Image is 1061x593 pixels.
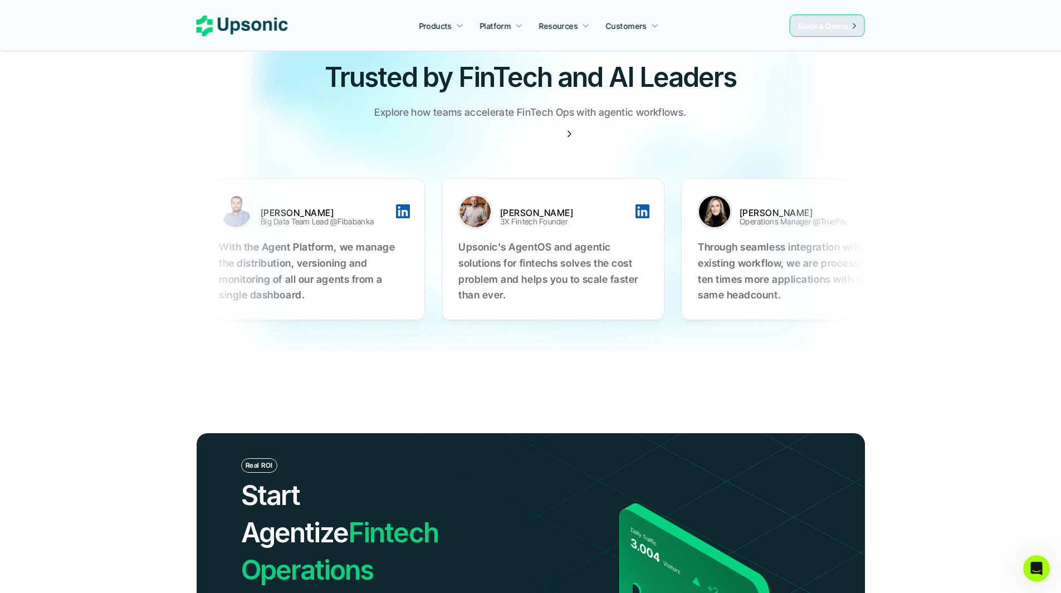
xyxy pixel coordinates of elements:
a: Products [412,16,470,36]
p: Resources [539,20,578,32]
a: Book a Demo [790,14,865,37]
span: Book a Demo [799,21,848,31]
p: Real ROI [246,462,273,469]
h2: Trusted by FinTech and AI Leaders [197,58,865,96]
h2: Fintech Operations [241,477,501,589]
iframe: Intercom live chat [1023,555,1050,582]
span: Start Agentize [241,479,349,549]
p: Operations Manager @TruePay [737,214,846,228]
p: Through seamless integration with our existing workflow, we are processing ten times more applica... [696,239,885,303]
p: With the Agent Platform, we manage the distribution, versioning and monitoring of all our agents ... [217,239,406,303]
p: Customers [606,20,647,32]
span: Check Customers [487,129,561,140]
p: [PERSON_NAME] [258,212,392,214]
p: Big Data Team Lead @Fibabanka [258,214,371,228]
a: Check Customers [487,129,573,139]
p: Products [419,20,452,32]
p: Platform [480,20,511,32]
p: Explore how teams accelerate FinTech Ops with agentic workflows. [374,105,686,121]
p: 3X Fintech Founder [498,214,566,228]
p: Upsonic's AgentOS and agentic solutions for fintechs solves the cost problem and helps you to sca... [456,239,646,303]
p: [PERSON_NAME] [498,212,632,214]
p: [PERSON_NAME] [737,212,871,214]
